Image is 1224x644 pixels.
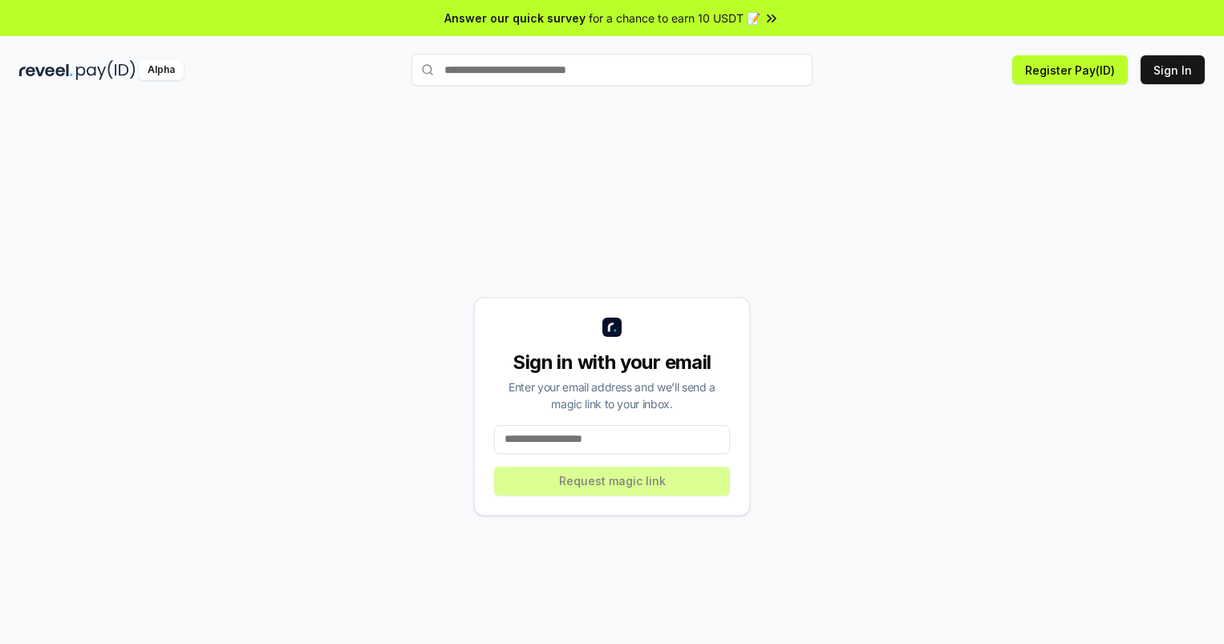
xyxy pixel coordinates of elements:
div: Alpha [139,60,184,80]
button: Sign In [1141,55,1205,84]
img: reveel_dark [19,60,73,80]
div: Enter your email address and we’ll send a magic link to your inbox. [494,379,730,412]
img: logo_small [602,318,622,337]
img: pay_id [76,60,136,80]
button: Register Pay(ID) [1012,55,1128,84]
span: Answer our quick survey [444,10,586,26]
span: for a chance to earn 10 USDT 📝 [589,10,760,26]
div: Sign in with your email [494,350,730,375]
